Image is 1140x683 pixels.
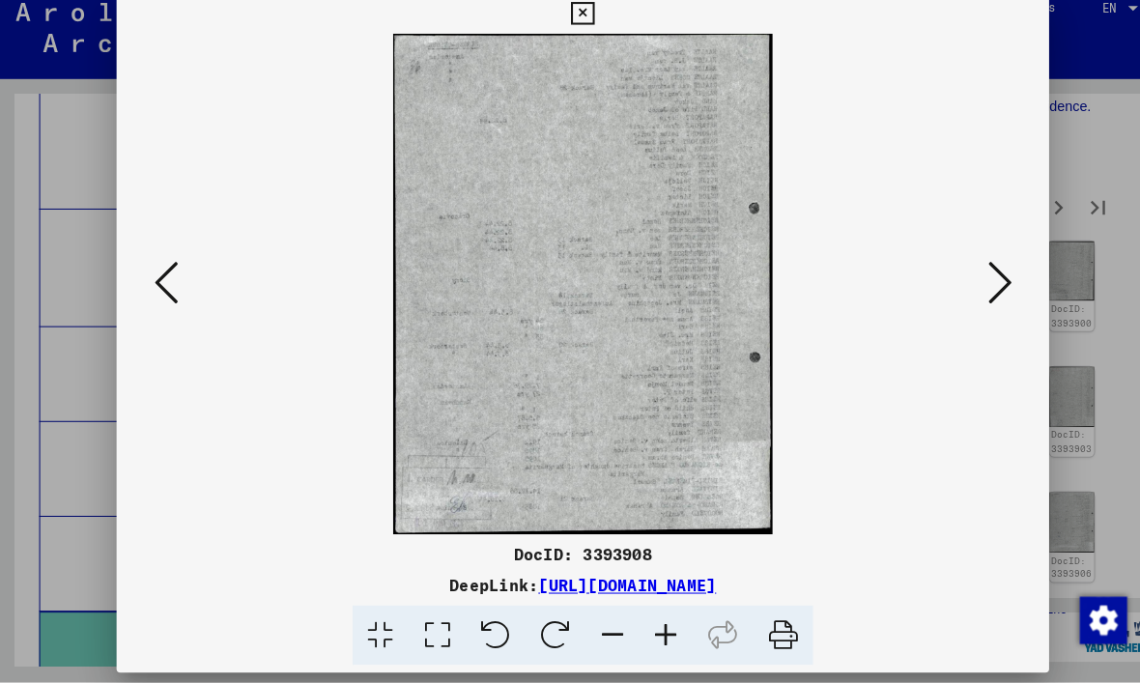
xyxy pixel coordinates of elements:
a: [URL][DOMAIN_NAME] [527,579,700,598]
img: Change consent [1056,599,1102,645]
div: DocID: 3393908 [114,546,1026,569]
div: Change consent [1055,598,1101,644]
div: DeepLink: [114,577,1026,600]
img: 002.jpg [180,48,960,538]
